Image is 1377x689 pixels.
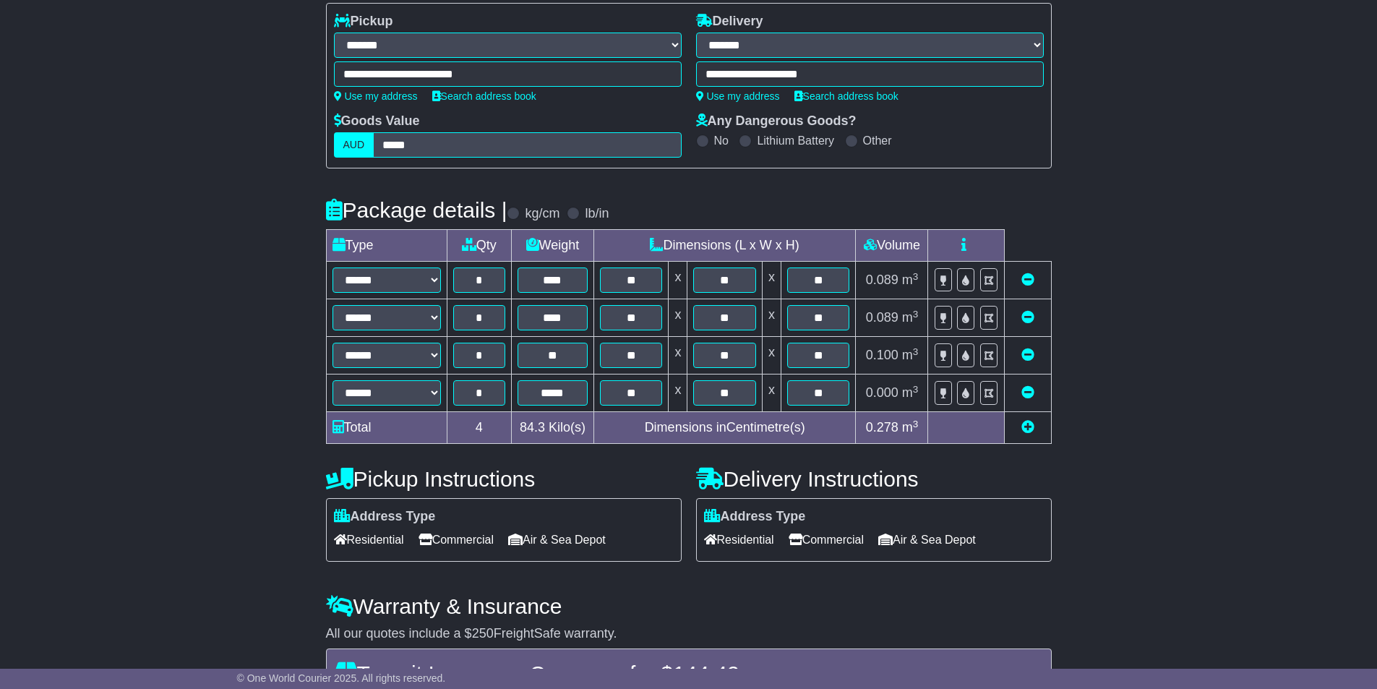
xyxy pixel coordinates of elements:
h4: Pickup Instructions [326,467,682,491]
a: Search address book [432,90,536,102]
a: Search address book [794,90,898,102]
span: Commercial [419,528,494,551]
label: AUD [334,132,374,158]
sup: 3 [913,384,919,395]
td: x [762,299,781,337]
label: kg/cm [525,206,559,222]
label: Goods Value [334,114,420,129]
td: Volume [856,230,928,262]
span: Air & Sea Depot [878,528,976,551]
h4: Package details | [326,198,507,222]
td: x [762,337,781,375]
label: Delivery [696,14,763,30]
span: m [902,348,919,362]
sup: 3 [913,419,919,429]
a: Use my address [334,90,418,102]
td: Weight [511,230,593,262]
label: No [714,134,729,147]
td: x [669,299,687,337]
div: All our quotes include a $ FreightSafe warranty. [326,626,1052,642]
span: Air & Sea Depot [508,528,606,551]
span: 144.42 [673,662,739,685]
label: Lithium Battery [757,134,834,147]
td: x [669,262,687,299]
h4: Transit Insurance Coverage for $ [335,662,1042,685]
sup: 3 [913,309,919,320]
a: Add new item [1021,420,1034,435]
span: m [902,385,919,400]
label: Other [863,134,892,147]
td: Dimensions in Centimetre(s) [593,412,856,444]
span: 84.3 [520,420,545,435]
td: x [669,375,687,412]
td: Kilo(s) [511,412,593,444]
span: m [902,273,919,287]
h4: Delivery Instructions [696,467,1052,491]
span: 0.089 [866,310,898,325]
label: Pickup [334,14,393,30]
a: Remove this item [1021,310,1034,325]
span: 0.100 [866,348,898,362]
span: 0.000 [866,385,898,400]
h4: Warranty & Insurance [326,594,1052,618]
a: Remove this item [1021,348,1034,362]
span: m [902,420,919,435]
span: Residential [704,528,774,551]
span: 0.089 [866,273,898,287]
sup: 3 [913,346,919,357]
td: Qty [447,230,511,262]
sup: 3 [913,271,919,282]
a: Remove this item [1021,273,1034,287]
label: lb/in [585,206,609,222]
td: x [669,337,687,375]
td: 4 [447,412,511,444]
a: Remove this item [1021,385,1034,400]
span: Commercial [789,528,864,551]
span: Residential [334,528,404,551]
td: x [762,375,781,412]
label: Address Type [334,509,436,525]
td: Dimensions (L x W x H) [593,230,856,262]
td: Total [326,412,447,444]
label: Address Type [704,509,806,525]
td: x [762,262,781,299]
a: Use my address [696,90,780,102]
td: Type [326,230,447,262]
span: © One World Courier 2025. All rights reserved. [237,672,446,684]
span: 0.278 [866,420,898,435]
span: 250 [472,626,494,641]
label: Any Dangerous Goods? [696,114,857,129]
span: m [902,310,919,325]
